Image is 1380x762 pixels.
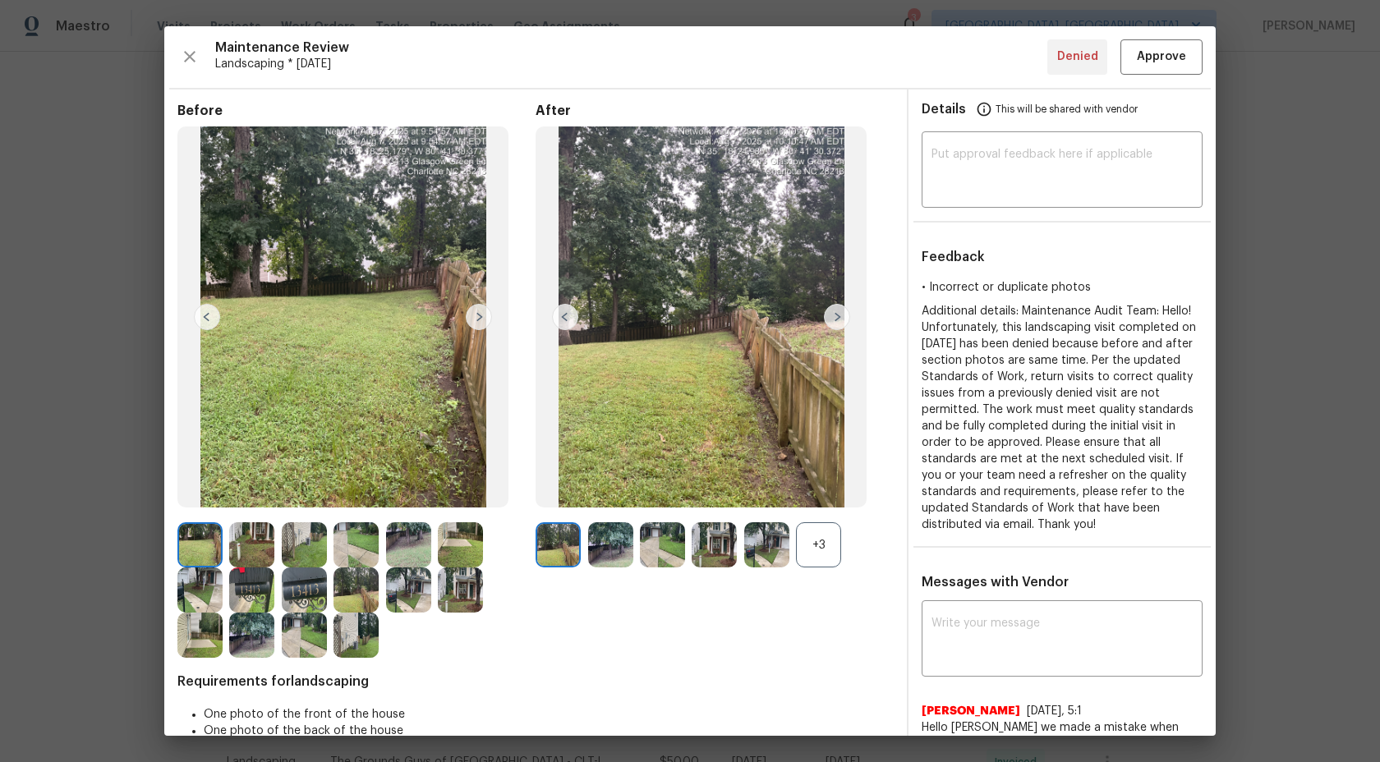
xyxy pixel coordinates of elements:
li: One photo of the back of the house [204,723,894,739]
img: left-chevron-button-url [552,304,578,330]
span: This will be shared with vendor [996,90,1138,129]
img: right-chevron-button-url [466,304,492,330]
span: Landscaping * [DATE] [215,56,1047,72]
span: Requirements for landscaping [177,673,894,690]
img: left-chevron-button-url [194,304,220,330]
span: [DATE], 5:1 [1027,705,1082,717]
img: right-chevron-button-url [824,304,850,330]
span: Feedback [922,250,985,264]
span: Details [922,90,966,129]
span: Messages with Vendor [922,576,1069,589]
div: +3 [796,522,841,567]
span: Approve [1137,47,1186,67]
span: Before [177,103,536,119]
li: One photo of the front of the house [204,706,894,723]
span: [PERSON_NAME] [922,703,1020,719]
button: Approve [1120,39,1203,75]
span: Additional details: Maintenance Audit Team: Hello! Unfortunately, this landscaping visit complete... [922,305,1196,530]
span: Maintenance Review [215,39,1047,56]
span: After [536,103,894,119]
span: • Incorrect or duplicate photos [922,282,1091,293]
